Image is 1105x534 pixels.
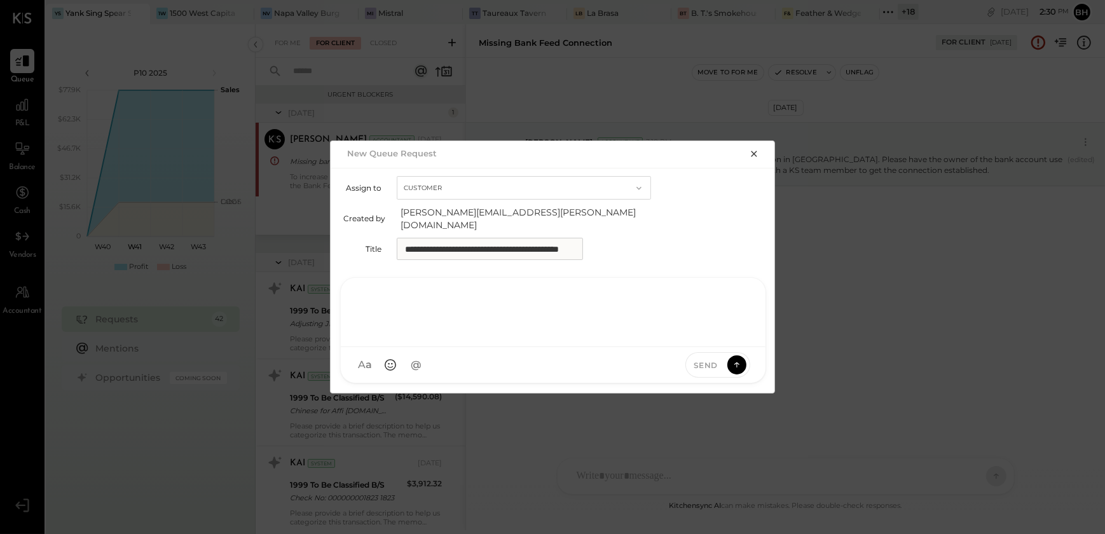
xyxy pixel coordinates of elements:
span: [PERSON_NAME][EMAIL_ADDRESS][PERSON_NAME][DOMAIN_NAME] [401,206,655,231]
h2: New Queue Request [347,148,437,158]
button: Customer [397,176,651,200]
span: @ [411,359,422,371]
span: a [366,359,372,371]
span: Send [694,360,718,371]
button: Aa [353,353,376,376]
button: @ [404,353,427,376]
label: Title [343,244,381,254]
label: Created by [343,214,385,223]
label: Assign to [343,183,381,193]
